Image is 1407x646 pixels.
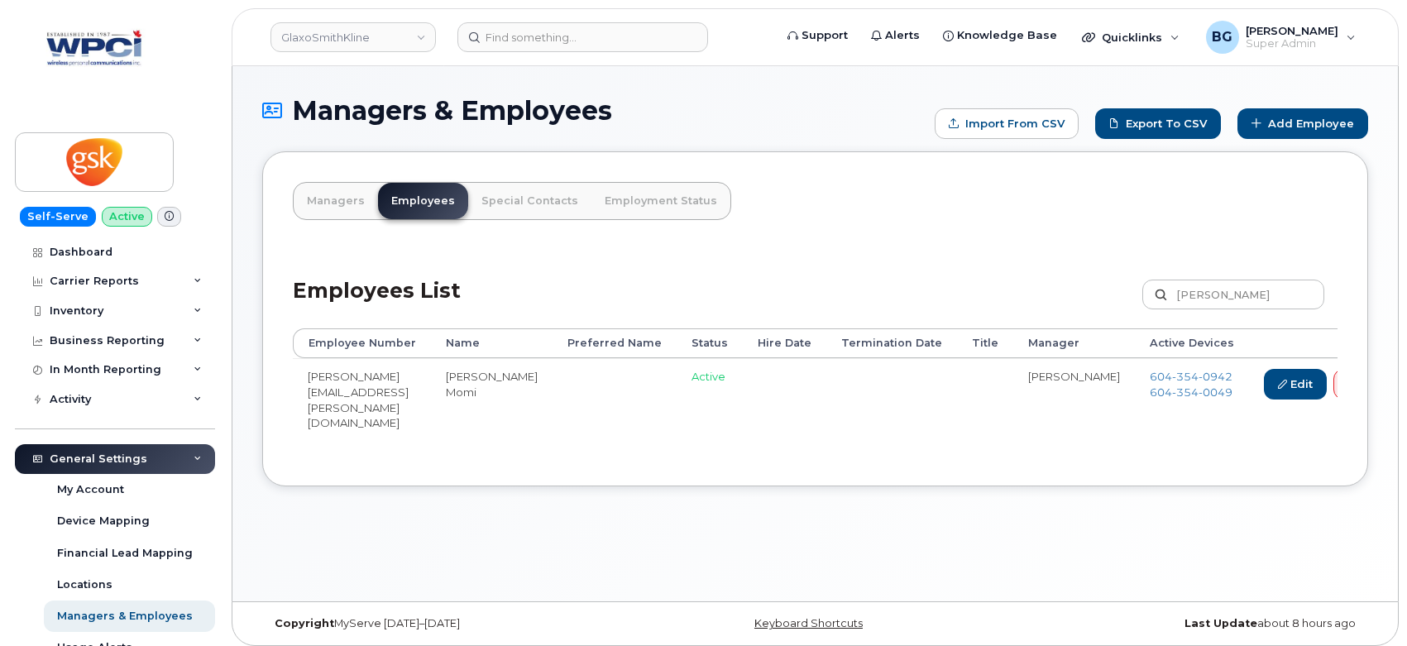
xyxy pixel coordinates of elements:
[957,328,1013,358] th: Title
[1172,385,1199,399] span: 354
[1095,108,1221,139] a: Export to CSV
[1184,617,1257,629] strong: Last Update
[1237,108,1368,139] a: Add Employee
[1199,385,1232,399] span: 0049
[677,328,743,358] th: Status
[1150,370,1232,383] a: 6043540942
[1264,369,1327,400] a: Edit
[262,96,926,125] h1: Managers & Employees
[999,617,1368,630] div: about 8 hours ago
[1028,369,1120,385] li: [PERSON_NAME]
[1013,328,1135,358] th: Manager
[754,617,863,629] a: Keyboard Shortcuts
[262,617,631,630] div: MyServe [DATE]–[DATE]
[1199,370,1232,383] span: 0942
[692,370,725,383] span: Active
[553,328,677,358] th: Preferred Name
[1172,370,1199,383] span: 354
[431,358,553,440] td: [PERSON_NAME] Momi
[743,328,826,358] th: Hire Date
[293,328,431,358] th: Employee Number
[293,280,461,328] h2: Employees List
[591,183,730,219] a: Employment Status
[826,328,957,358] th: Termination Date
[1150,385,1232,399] a: 6043540049
[293,358,431,440] td: [PERSON_NAME][EMAIL_ADDRESS][PERSON_NAME][DOMAIN_NAME]
[378,183,468,219] a: Employees
[935,108,1079,139] form: Import from CSV
[294,183,378,219] a: Managers
[1150,385,1232,399] span: 604
[468,183,591,219] a: Special Contacts
[431,328,553,358] th: Name
[275,617,334,629] strong: Copyright
[1150,370,1232,383] span: 604
[1135,328,1249,358] th: Active Devices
